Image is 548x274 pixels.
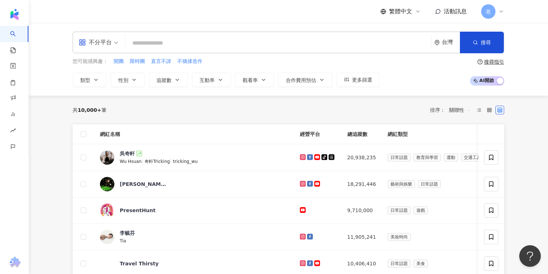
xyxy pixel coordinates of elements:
[151,58,172,65] button: 直言不諱
[388,154,411,161] span: 日常話題
[337,73,380,87] button: 更多篩選
[481,40,491,45] span: 搜尋
[94,124,294,144] th: 網紅名稱
[100,150,114,165] img: KOL Avatar
[430,104,475,116] div: 排序：
[73,107,106,113] div: 共 筆
[382,124,493,144] th: 網紅類型
[486,8,491,15] span: 老
[414,260,428,268] span: 美食
[342,197,382,224] td: 9,710,000
[79,37,112,48] div: 不分平台
[286,77,316,83] span: 合作費用預估
[519,245,541,267] iframe: Help Scout Beacon - Open
[342,124,382,144] th: 總追蹤數
[78,107,101,113] span: 10,000+
[120,181,166,188] div: [PERSON_NAME] [PERSON_NAME]
[342,144,382,171] td: 20,938,235
[478,59,483,64] span: question-circle
[114,58,124,65] span: 開團
[484,59,504,65] div: 搜尋指引
[120,238,126,243] span: Tia
[73,58,108,65] span: 您可能感興趣：
[100,230,114,244] img: KOL Avatar
[243,77,258,83] span: 觀看率
[418,180,441,188] span: 日常話題
[151,58,171,65] span: 直言不諱
[100,150,288,165] a: KOL Avatar吳奇軒Wu Hsuan|奇軒Tricking|tricking_wu
[414,206,428,214] span: 遊戲
[10,123,16,140] span: rise
[120,159,142,164] span: Wu Hsuan
[442,39,460,45] div: 台灣
[173,159,198,164] span: tricking_wu
[170,158,173,164] span: |
[120,207,156,214] div: PresentHunt
[145,159,170,164] span: 奇軒Tricking
[177,58,202,65] span: 不矯揉造作
[80,77,90,83] span: 類型
[156,77,172,83] span: 追蹤數
[149,73,188,87] button: 追蹤數
[342,224,382,251] td: 11,905,241
[342,171,382,197] td: 18,291,446
[460,32,504,53] button: 搜尋
[352,77,372,83] span: 更多篩選
[389,8,412,15] span: 繁體中文
[100,203,288,218] a: KOL AvatarPresentHunt
[100,229,288,245] a: KOL Avatar李毓芬Tia
[130,58,145,65] span: 限時團
[113,58,124,65] button: 開團
[461,154,484,161] span: 交通工具
[294,124,342,144] th: 經營平台
[129,58,145,65] button: 限時團
[192,73,231,87] button: 互動率
[118,77,128,83] span: 性別
[100,177,114,191] img: KOL Avatar
[100,256,288,271] a: KOL AvatarTravel Thirsty
[278,73,332,87] button: 合作費用預估
[120,229,135,237] div: 李毓芬
[449,104,471,116] span: 關聯性
[120,260,159,267] div: Travel Thirsty
[414,154,441,161] span: 教育與學習
[142,158,145,164] span: |
[388,180,415,188] span: 藝術與娛樂
[79,39,86,46] span: appstore
[177,58,203,65] button: 不矯揉造作
[388,233,411,241] span: 美妝時尚
[388,260,411,268] span: 日常話題
[388,206,411,214] span: 日常話題
[100,203,114,218] img: KOL Avatar
[444,154,458,161] span: 運動
[235,73,274,87] button: 觀看率
[111,73,145,87] button: 性別
[8,257,22,268] img: chrome extension
[200,77,215,83] span: 互動率
[120,150,135,157] div: 吳奇軒
[434,40,440,45] span: environment
[100,177,288,191] a: KOL Avatar[PERSON_NAME] [PERSON_NAME]
[100,256,114,271] img: KOL Avatar
[73,73,106,87] button: 類型
[10,26,24,54] a: search
[9,9,20,20] img: logo icon
[444,8,467,15] span: 活動訊息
